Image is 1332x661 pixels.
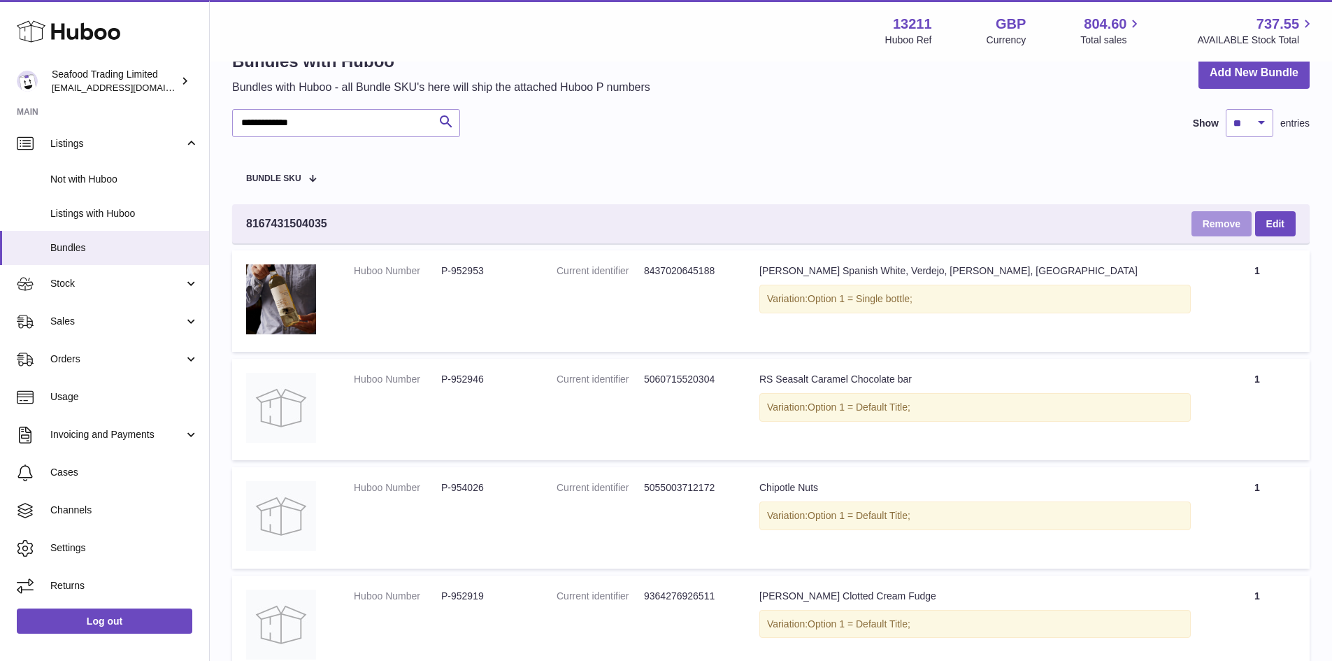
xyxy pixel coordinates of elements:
span: Option 1 = Default Title; [808,401,910,413]
dd: 5055003712172 [644,481,731,495]
span: Bundle SKU [246,174,301,183]
div: RS Seasalt Caramel Chocolate bar [759,373,1191,386]
span: Listings [50,137,184,150]
dt: Huboo Number [354,481,441,495]
span: Not with Huboo [50,173,199,186]
td: 1 [1205,250,1310,352]
span: Stock [50,277,184,290]
div: Variation: [759,502,1191,530]
p: Bundles with Huboo - all Bundle SKU's here will ship the attached Huboo P numbers [232,80,650,95]
div: Variation: [759,285,1191,313]
img: Rick Stein Clotted Cream Fudge [246,590,316,660]
label: Show [1193,117,1219,130]
span: Usage [50,390,199,404]
img: RS Seasalt Caramel Chocolate bar [246,373,316,443]
span: Sales [50,315,184,328]
dd: P-952919 [441,590,529,603]
a: 737.55 AVAILABLE Stock Total [1197,15,1315,47]
span: AVAILABLE Stock Total [1197,34,1315,47]
span: Settings [50,541,199,555]
strong: GBP [996,15,1026,34]
div: Chipotle Nuts [759,481,1191,495]
span: Invoicing and Payments [50,428,184,441]
strong: 13211 [893,15,932,34]
a: Edit [1255,211,1296,236]
a: Log out [17,609,192,634]
span: Listings with Huboo [50,207,199,220]
dd: 5060715520304 [644,373,731,386]
span: Cases [50,466,199,479]
dt: Current identifier [557,264,644,278]
span: Option 1 = Default Title; [808,618,910,630]
span: Option 1 = Single bottle; [808,293,912,304]
td: 1 [1205,467,1310,569]
dt: Current identifier [557,590,644,603]
dd: P-954026 [441,481,529,495]
dd: P-952953 [441,264,529,278]
span: 804.60 [1084,15,1126,34]
span: 737.55 [1256,15,1299,34]
span: Orders [50,353,184,366]
a: 804.60 Total sales [1080,15,1143,47]
div: Currency [987,34,1026,47]
dt: Huboo Number [354,373,441,386]
span: Returns [50,579,199,592]
span: Channels [50,504,199,517]
dd: 9364276926511 [644,590,731,603]
img: online@rickstein.com [17,71,38,92]
dt: Huboo Number [354,590,441,603]
td: 1 [1205,359,1310,460]
div: Variation: [759,393,1191,422]
div: Huboo Ref [885,34,932,47]
div: Seafood Trading Limited [52,68,178,94]
span: Total sales [1080,34,1143,47]
span: 8167431504035 [246,216,327,232]
div: [PERSON_NAME] Clotted Cream Fudge [759,590,1191,603]
button: Remove [1191,211,1252,236]
div: [PERSON_NAME] Spanish White, Verdejo, [PERSON_NAME], [GEOGRAPHIC_DATA] [759,264,1191,278]
div: Variation: [759,610,1191,639]
dt: Current identifier [557,481,644,495]
h1: Bundles with Huboo [232,50,650,73]
span: entries [1280,117,1310,130]
img: Rick Stein's Spanish White, Verdejo, D.O Rueda, Spain [246,264,316,334]
dt: Huboo Number [354,264,441,278]
span: Bundles [50,241,199,255]
dd: P-952946 [441,373,529,386]
span: [EMAIL_ADDRESS][DOMAIN_NAME] [52,82,206,93]
span: Option 1 = Default Title; [808,510,910,521]
dt: Current identifier [557,373,644,386]
img: Chipotle Nuts [246,481,316,551]
a: Add New Bundle [1198,57,1310,90]
dd: 8437020645188 [644,264,731,278]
